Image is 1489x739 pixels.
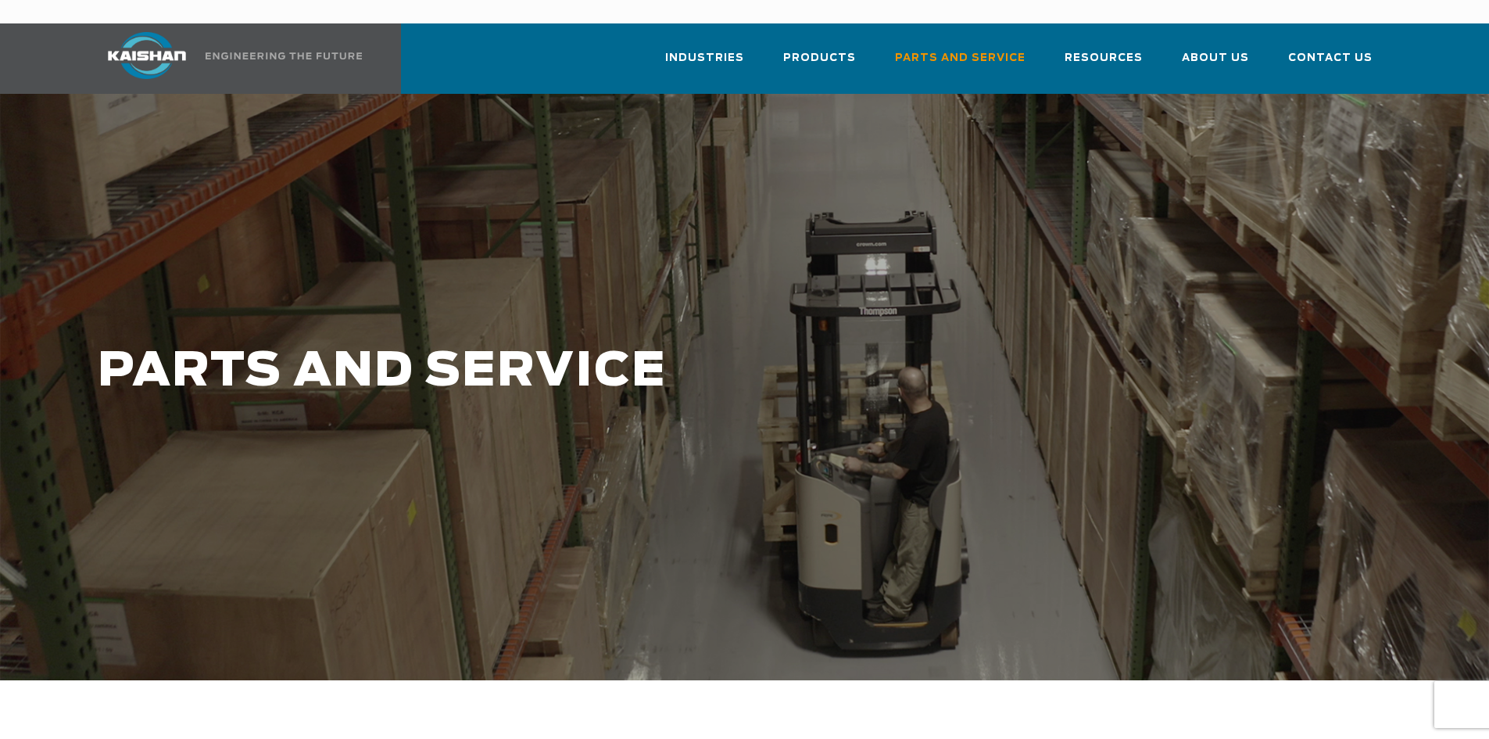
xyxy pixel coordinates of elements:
[783,38,856,91] a: Products
[895,38,1025,91] a: Parts and Service
[88,23,365,94] a: Kaishan USA
[1182,49,1249,67] span: About Us
[895,49,1025,67] span: Parts and Service
[88,32,206,79] img: kaishan logo
[1288,38,1373,91] a: Contact Us
[665,49,744,67] span: Industries
[1065,49,1143,67] span: Resources
[206,52,362,59] img: Engineering the future
[98,346,1173,398] h1: PARTS AND SERVICE
[1288,49,1373,67] span: Contact Us
[783,49,856,67] span: Products
[1065,38,1143,91] a: Resources
[665,38,744,91] a: Industries
[1182,38,1249,91] a: About Us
